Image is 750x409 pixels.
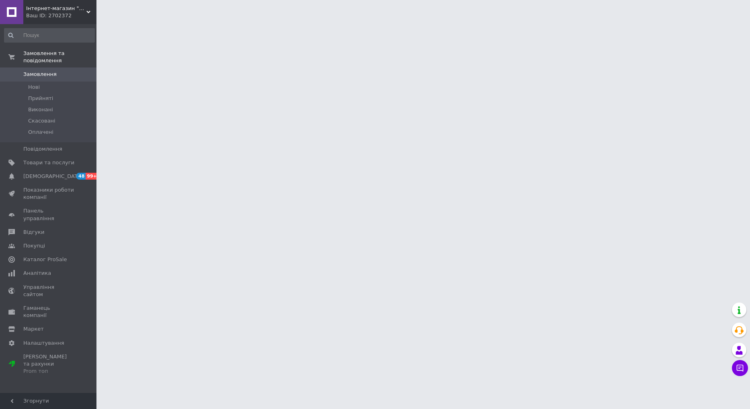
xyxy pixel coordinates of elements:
[23,305,74,319] span: Гаманець компанії
[28,95,53,102] span: Прийняті
[4,28,95,43] input: Пошук
[23,173,83,180] span: [DEMOGRAPHIC_DATA]
[23,368,74,375] div: Prom топ
[23,353,74,375] span: [PERSON_NAME] та рахунки
[76,173,86,180] span: 48
[86,173,99,180] span: 99+
[23,339,64,347] span: Налаштування
[23,256,67,263] span: Каталог ProSale
[23,270,51,277] span: Аналітика
[23,242,45,249] span: Покупці
[28,129,53,136] span: Оплачені
[26,12,96,19] div: Ваш ID: 2702372
[23,284,74,298] span: Управління сайтом
[28,84,40,91] span: Нові
[23,325,44,333] span: Маркет
[23,159,74,166] span: Товари та послуги
[732,360,748,376] button: Чат з покупцем
[23,229,44,236] span: Відгуки
[23,50,96,64] span: Замовлення та повідомлення
[28,106,53,113] span: Виконані
[23,71,57,78] span: Замовлення
[28,117,55,125] span: Скасовані
[23,186,74,201] span: Показники роботи компанії
[23,207,74,222] span: Панель управління
[23,145,62,153] span: Повідомлення
[26,5,86,12] span: Інтернет-магазин "Avto-Razbor"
